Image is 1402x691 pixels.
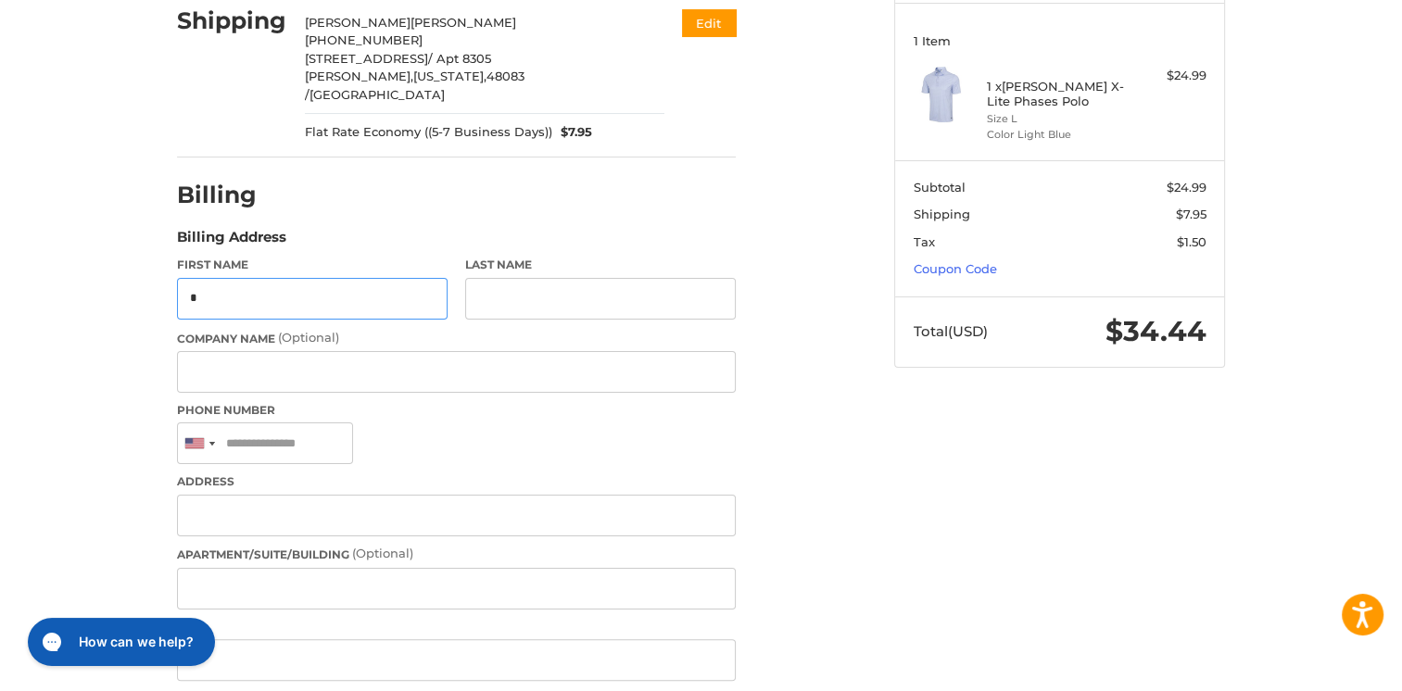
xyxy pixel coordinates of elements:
[177,402,736,419] label: Phone Number
[305,51,428,66] span: [STREET_ADDRESS]
[914,234,935,249] span: Tax
[914,261,997,276] a: Coupon Code
[428,51,491,66] span: / Apt 8305
[914,33,1206,48] h3: 1 Item
[413,69,486,83] span: [US_STATE],
[1105,314,1206,348] span: $34.44
[987,79,1129,109] h4: 1 x [PERSON_NAME] X-Lite Phases Polo
[278,330,339,345] small: (Optional)
[914,322,988,340] span: Total (USD)
[1167,180,1206,195] span: $24.99
[410,15,516,30] span: [PERSON_NAME]
[552,123,593,142] span: $7.95
[177,181,285,209] h2: Billing
[309,87,445,102] span: [GEOGRAPHIC_DATA]
[914,207,970,221] span: Shipping
[1133,67,1206,85] div: $24.99
[305,123,552,142] span: Flat Rate Economy ((5-7 Business Days))
[177,257,448,273] label: First Name
[914,180,966,195] span: Subtotal
[177,329,736,347] label: Company Name
[177,6,286,35] h2: Shipping
[305,69,524,102] span: 48083 /
[465,257,736,273] label: Last Name
[177,227,286,257] legend: Billing Address
[987,111,1129,127] li: Size L
[1177,234,1206,249] span: $1.50
[305,32,423,47] span: [PHONE_NUMBER]
[177,618,736,634] label: City
[305,69,413,83] span: [PERSON_NAME],
[178,423,221,463] div: United States: +1
[352,546,413,560] small: (Optional)
[177,473,736,490] label: Address
[305,15,410,30] span: [PERSON_NAME]
[177,545,736,563] label: Apartment/Suite/Building
[987,127,1129,143] li: Color Light Blue
[1176,207,1206,221] span: $7.95
[682,9,736,36] button: Edit
[19,611,220,672] iframe: Gorgias live chat messenger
